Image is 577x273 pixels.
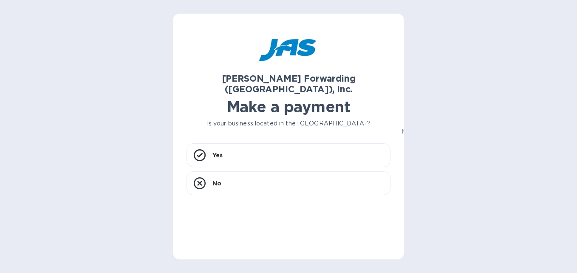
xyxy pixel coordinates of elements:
[187,119,390,128] p: Is your business located in the [GEOGRAPHIC_DATA]?
[212,151,223,159] p: Yes
[187,98,390,116] h1: Make a payment
[222,73,356,94] b: [PERSON_NAME] Forwarding ([GEOGRAPHIC_DATA]), Inc.
[212,179,221,188] p: No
